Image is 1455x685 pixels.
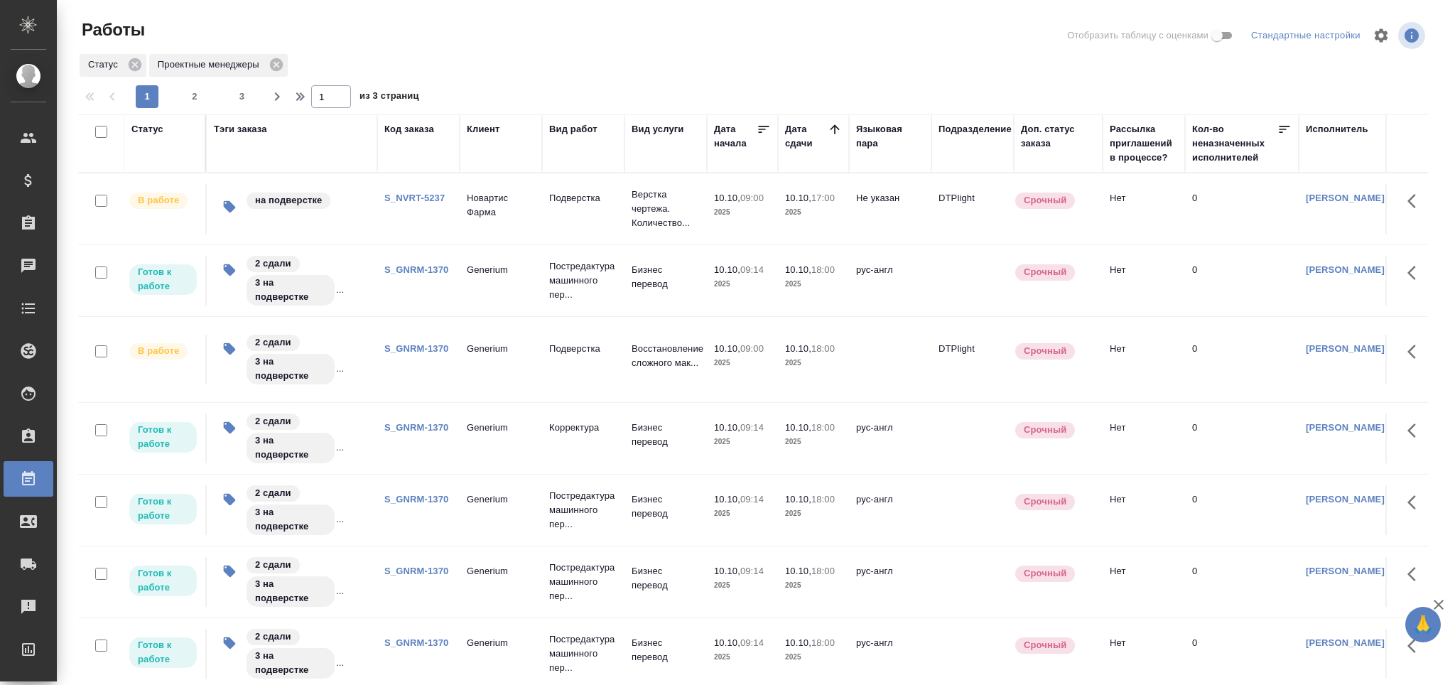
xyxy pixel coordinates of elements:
button: Изменить тэги [214,627,245,659]
td: Нет [1103,629,1185,679]
p: 10.10, [714,343,740,354]
p: 2025 [714,650,771,664]
p: Новартис Фарма [467,191,535,220]
button: Изменить тэги [214,484,245,515]
td: Нет [1103,335,1185,384]
td: рус-англ [849,414,931,463]
p: 3 на подверстке [255,505,326,534]
p: Срочный [1024,566,1066,581]
a: [PERSON_NAME] [1306,343,1385,354]
p: 10.10, [714,494,740,505]
p: 10.10, [785,566,811,576]
p: 2025 [785,650,842,664]
p: 18:00 [811,637,835,648]
p: 09:14 [740,422,764,433]
td: рус-англ [849,629,931,679]
div: Доп. статус заказа [1021,122,1096,151]
td: рус-англ [849,485,931,535]
span: из 3 страниц [359,87,419,108]
span: Отобразить таблицу с оценками [1067,28,1208,43]
p: Срочный [1024,638,1066,652]
td: рус-англ [849,557,931,607]
p: 18:00 [811,264,835,275]
p: 18:00 [811,494,835,505]
p: 2025 [785,356,842,370]
p: 3 на подверстке [255,649,326,677]
span: 3 [231,90,254,104]
a: [PERSON_NAME] [1306,264,1385,275]
p: Срочный [1024,344,1066,358]
button: Здесь прячутся важные кнопки [1399,256,1433,290]
p: 10.10, [714,193,740,203]
button: Здесь прячутся важные кнопки [1399,335,1433,369]
p: Generium [467,492,535,507]
p: 2 сдали [255,558,291,572]
span: 🙏 [1411,610,1435,640]
button: Изменить тэги [214,191,245,222]
div: Клиент [467,122,499,136]
div: на подверстке [245,191,332,210]
p: Подверстка [549,191,617,205]
p: 09:14 [740,637,764,648]
p: 09:00 [740,193,764,203]
p: Постредактура машинного пер... [549,259,617,302]
p: 09:00 [740,343,764,354]
p: Проектные менеджеры [158,58,264,72]
div: Дата сдачи [785,122,828,151]
td: Нет [1103,184,1185,234]
p: Готов к работе [138,566,188,595]
div: Исполнитель может приступить к работе [128,492,198,526]
p: Готов к работе [138,495,188,523]
p: Бизнес перевод [632,421,700,449]
td: DTPlight [931,335,1014,384]
td: рус-англ [849,256,931,306]
p: 2025 [714,277,771,291]
p: 3 на подверстке [255,433,326,462]
span: Посмотреть информацию [1398,22,1428,49]
p: Срочный [1024,265,1066,279]
p: 10.10, [785,264,811,275]
p: 10.10, [785,422,811,433]
p: Постредактура машинного пер... [549,561,617,603]
button: 2 [183,85,206,108]
button: Здесь прячутся важные кнопки [1399,485,1433,519]
p: 2025 [714,507,771,521]
p: Срочный [1024,423,1066,437]
p: 2 сдали [255,335,291,350]
p: Срочный [1024,495,1066,509]
button: Здесь прячутся важные кнопки [1399,629,1433,663]
div: 2 сдали, 3 на подверстке, кинуть по готовность в сдан без статы, сама начислю [245,333,370,386]
p: 10.10, [714,422,740,433]
p: Generium [467,636,535,650]
p: 10.10, [714,637,740,648]
div: Исполнитель может приступить к работе [128,636,198,669]
div: Статус [131,122,163,136]
p: Постредактура машинного пер... [549,632,617,675]
div: 2 сдали, 3 на подверстке, кинуть по готовность в сдан без статы, сама начислю [245,556,370,608]
p: Generium [467,263,535,277]
button: 🙏 [1405,607,1441,642]
td: 0 [1185,485,1299,535]
button: Изменить тэги [214,556,245,587]
span: 2 [183,90,206,104]
td: DTPlight [931,184,1014,234]
button: Здесь прячутся важные кнопки [1399,414,1433,448]
a: S_GNRM-1370 [384,264,448,275]
a: [PERSON_NAME] [1306,637,1385,648]
p: 10.10, [714,264,740,275]
div: 2 сдали, 3 на подверстке, кинуть по готовность в сдан без статы, сама начислю [245,484,370,536]
p: Постредактура машинного пер... [549,489,617,532]
div: Языковая пара [856,122,924,151]
td: 0 [1185,414,1299,463]
a: [PERSON_NAME] [1306,422,1385,433]
div: Вид услуги [632,122,684,136]
div: Проектные менеджеры [149,54,288,77]
p: 09:14 [740,494,764,505]
p: Готов к работе [138,638,188,667]
div: Вид работ [549,122,597,136]
div: Статус [80,54,146,77]
p: 2025 [714,578,771,593]
p: Готов к работе [138,423,188,451]
button: Здесь прячутся важные кнопки [1399,184,1433,218]
button: Здесь прячутся важные кнопки [1399,557,1433,591]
